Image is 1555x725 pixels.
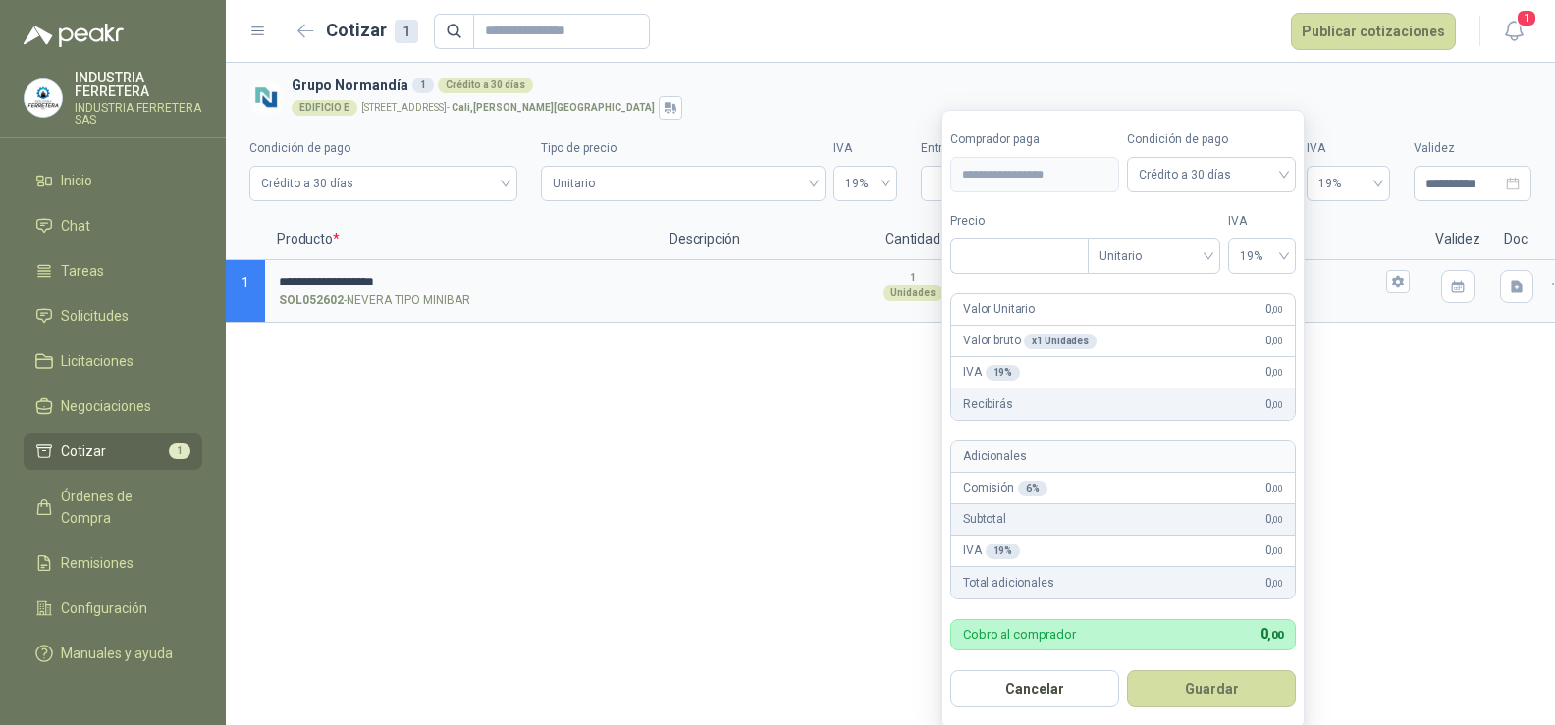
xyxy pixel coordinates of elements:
h3: Grupo Normandía [292,75,1524,96]
div: 19 % [986,365,1021,381]
span: Crédito a 30 días [1139,160,1284,189]
div: 6 % [1018,481,1047,496]
button: 1 [1496,14,1531,49]
p: Cantidad [854,221,972,260]
p: Cobro al comprador [963,628,1076,641]
span: 0 [1265,300,1283,319]
p: Subtotal [963,510,1006,529]
div: 19 % [986,544,1021,559]
span: Crédito a 30 días [261,169,506,198]
p: - NEVERA TIPO MINIBAR [279,291,470,310]
span: 0 [1265,542,1283,560]
p: Doc [1492,221,1541,260]
button: Guardar [1127,670,1296,707]
span: Tareas [61,260,104,282]
a: Remisiones [24,544,202,582]
span: Manuales y ayuda [61,643,173,664]
span: 0 [1265,363,1283,382]
div: x 1 Unidades [1024,334,1097,349]
strong: Cali , [PERSON_NAME][GEOGRAPHIC_DATA] [452,102,655,113]
p: Adicionales [963,447,1026,466]
p: Descripción [658,221,854,260]
p: Validez [1423,221,1492,260]
p: INDUSTRIA FERRETERA [75,71,202,98]
p: IVA [963,363,1020,382]
p: Comisión [963,479,1047,497]
p: Recibirás [963,395,1013,414]
a: Manuales y ayuda [24,635,202,672]
span: 19% [845,169,885,198]
span: 1 [169,443,190,459]
span: 0 [1265,332,1283,350]
button: Publicar cotizaciones [1291,13,1456,50]
span: Inicio [61,170,92,191]
span: 1 [1516,9,1537,27]
span: ,00 [1271,304,1283,315]
img: Logo peakr [24,24,124,47]
p: [STREET_ADDRESS] - [361,103,655,113]
label: IVA [833,139,897,158]
a: Tareas [24,252,202,289]
p: IVA [963,542,1020,560]
span: ,00 [1271,367,1283,378]
p: INDUSTRIA FERRETERA SAS [75,102,202,126]
p: 1 [910,270,916,285]
span: 0 [1265,510,1283,529]
h2: Cotizar [326,17,418,44]
label: Condición de pago [1127,130,1296,149]
button: Cancelar [950,670,1119,707]
a: Chat [24,207,202,244]
strong: SOL052602 [279,291,344,310]
p: Total adicionales [963,574,1054,593]
p: Valor bruto [963,332,1097,350]
span: 0 [1265,574,1283,593]
div: EDIFICIO E [292,100,357,116]
span: Órdenes de Compra [61,486,184,529]
div: Crédito a 30 días [438,78,533,93]
span: Chat [61,215,90,236]
label: Validez [1414,139,1531,158]
a: Configuración [24,590,202,627]
p: Valor Unitario [963,300,1035,319]
span: ,00 [1271,399,1283,410]
span: ,00 [1271,514,1283,525]
span: ,00 [1271,578,1283,589]
a: Inicio [24,162,202,199]
span: Solicitudes [61,305,129,327]
p: Flete [1227,221,1423,260]
label: IVA [1228,212,1296,231]
a: Órdenes de Compra [24,478,202,537]
p: Producto [265,221,658,260]
a: Cotizar1 [24,433,202,470]
span: 19% [1240,241,1284,271]
span: 0 [1265,395,1283,414]
label: Comprador paga [950,130,1119,149]
div: 1 [395,20,418,43]
span: ,00 [1271,545,1283,556]
input: Flex $ [1295,274,1382,288]
label: IVA [1307,139,1390,158]
span: 19% [1318,169,1378,198]
span: Cotizar [61,440,106,462]
span: Unitario [553,169,815,198]
span: Licitaciones [61,350,134,372]
span: 1 [241,275,249,290]
div: Unidades [883,285,943,301]
img: Company Logo [249,80,284,115]
span: Remisiones [61,552,134,574]
label: Tipo de precio [541,139,827,158]
span: 0 [1265,479,1283,497]
input: SOL052602-NEVERA TIPO MINIBAR [279,275,644,289]
span: ,00 [1271,336,1283,346]
span: ,00 [1267,629,1283,642]
span: ,00 [1271,483,1283,493]
span: Configuración [61,597,147,619]
a: Licitaciones [24,342,202,380]
button: Flex $ [1386,270,1410,293]
label: Precio [950,212,1088,231]
img: Company Logo [25,79,62,117]
span: 0 [1260,626,1283,642]
a: Negociaciones [24,388,202,425]
span: Unitario [1099,241,1208,271]
a: Solicitudes [24,297,202,335]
